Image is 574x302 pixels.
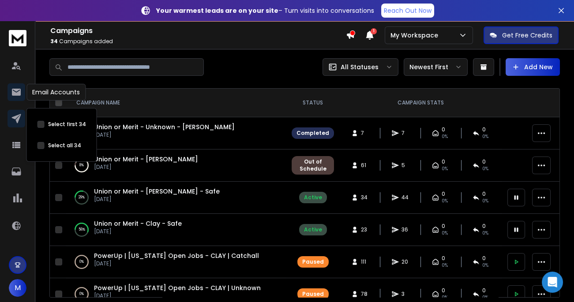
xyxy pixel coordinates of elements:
[94,283,261,292] a: PowerUp | [US_STATE] Open Jobs - CLAY | Unknown
[94,219,182,228] a: Union or Merit - Clay - Safe
[401,194,410,201] span: 44
[482,262,488,269] span: 0 %
[381,4,434,18] a: Reach Out Now
[66,214,286,246] td: 56%Union or Merit - Clay - Safe[DATE]
[482,198,488,205] span: 0 %
[302,291,324,298] div: Paused
[361,291,370,298] span: 78
[442,230,448,237] span: 0%
[361,130,370,137] span: 7
[302,258,324,265] div: Paused
[50,37,58,45] span: 34
[401,130,410,137] span: 7
[482,158,486,165] span: 0
[482,294,488,301] span: 0 %
[79,225,85,234] p: 56 %
[401,291,410,298] span: 3
[442,190,445,198] span: 0
[442,262,448,269] span: 0%
[482,230,488,237] span: 0 %
[371,28,377,34] span: 1
[9,30,26,46] img: logo
[442,133,448,140] span: 0%
[48,121,86,128] label: Select first 34
[482,223,486,230] span: 0
[94,228,182,235] p: [DATE]
[442,223,445,230] span: 0
[66,117,286,149] td: 100%Union or Merit - Unknown - [PERSON_NAME][DATE]
[66,89,286,117] th: CAMPAIGN NAME
[94,155,198,164] a: Union or Merit - [PERSON_NAME]
[404,58,468,76] button: Newest First
[384,6,431,15] p: Reach Out Now
[442,158,445,165] span: 0
[401,226,410,233] span: 36
[48,142,81,149] label: Select all 34
[296,130,329,137] div: Completed
[79,161,84,170] p: 8 %
[94,164,198,171] p: [DATE]
[361,258,370,265] span: 111
[156,6,278,15] strong: Your warmest leads are on your site
[79,290,84,298] p: 0 %
[50,26,346,36] h1: Campaigns
[442,198,448,205] span: 0 %
[286,89,339,117] th: STATUS
[390,31,442,40] p: My Workspace
[341,63,379,71] p: All Statuses
[50,38,346,45] p: Campaigns added
[442,294,448,301] span: 0%
[94,292,261,299] p: [DATE]
[94,196,220,203] p: [DATE]
[79,257,84,266] p: 0 %
[66,182,286,214] td: 29%Union or Merit - [PERSON_NAME] - Safe[DATE]
[94,260,259,267] p: [DATE]
[401,258,410,265] span: 20
[482,133,488,140] span: 0 %
[94,123,235,131] a: Union or Merit - Unknown - [PERSON_NAME]
[79,193,85,202] p: 29 %
[482,165,488,172] span: 0 %
[442,287,445,294] span: 0
[94,187,220,196] a: Union or Merit - [PERSON_NAME] - Safe
[9,279,26,297] button: M
[401,162,410,169] span: 5
[304,194,322,201] div: Active
[442,126,445,133] span: 0
[484,26,559,44] button: Get Free Credits
[66,149,286,182] td: 8%Union or Merit - [PERSON_NAME][DATE]
[304,226,322,233] div: Active
[482,126,486,133] span: 0
[482,287,486,294] span: 0
[506,58,560,76] button: Add New
[482,255,486,262] span: 0
[361,226,370,233] span: 23
[361,162,370,169] span: 61
[66,246,286,278] td: 0%PowerUp | [US_STATE] Open Jobs - CLAY | Catchall[DATE]
[542,272,563,293] div: Open Intercom Messenger
[94,131,235,138] p: [DATE]
[296,158,329,172] div: Out of Schedule
[442,165,448,172] span: 0%
[482,190,486,198] span: 0
[442,255,445,262] span: 0
[26,84,86,101] div: Email Accounts
[156,6,374,15] p: – Turn visits into conversations
[502,31,552,40] p: Get Free Credits
[361,194,370,201] span: 34
[339,89,502,117] th: CAMPAIGN STATS
[94,251,259,260] a: PowerUp | [US_STATE] Open Jobs - CLAY | Catchall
